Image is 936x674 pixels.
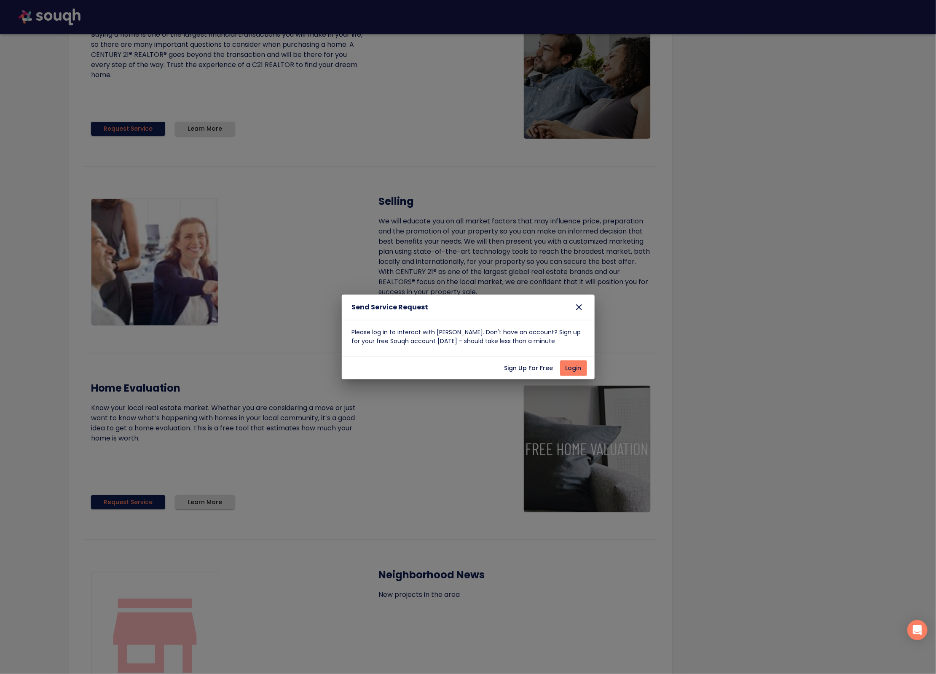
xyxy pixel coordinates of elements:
[501,360,557,376] button: Sign up for free
[352,328,585,346] p: Please log in to interact with [PERSON_NAME]. Don't have an account? Sign up for your free Souqh ...
[560,360,587,376] button: Login
[563,363,584,373] span: Login
[504,363,553,373] span: Sign up for free
[907,620,928,640] div: Open Intercom Messenger
[352,301,565,313] h6: Send Service Request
